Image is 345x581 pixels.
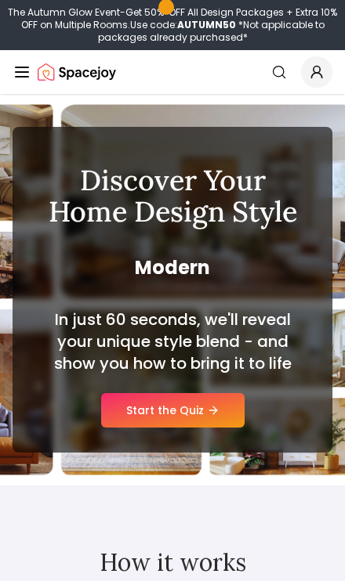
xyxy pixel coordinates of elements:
[38,56,116,88] img: Spacejoy Logo
[38,164,307,227] h1: Discover Your Home Design Style
[38,56,116,88] a: Spacejoy
[101,393,245,428] a: Start the Quiz
[177,18,236,31] b: AUTUMN50
[38,255,307,280] span: Modern
[13,50,332,94] nav: Global
[38,309,307,374] h2: In just 60 seconds, we'll reveal your unique style blend - and show you how to bring it to life
[130,18,236,31] span: Use code:
[98,18,325,44] span: *Not applicable to packages already purchased*
[13,548,332,576] h2: How it works
[6,6,339,44] div: The Autumn Glow Event-Get 50% OFF All Design Packages + Extra 10% OFF on Multiple Rooms.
